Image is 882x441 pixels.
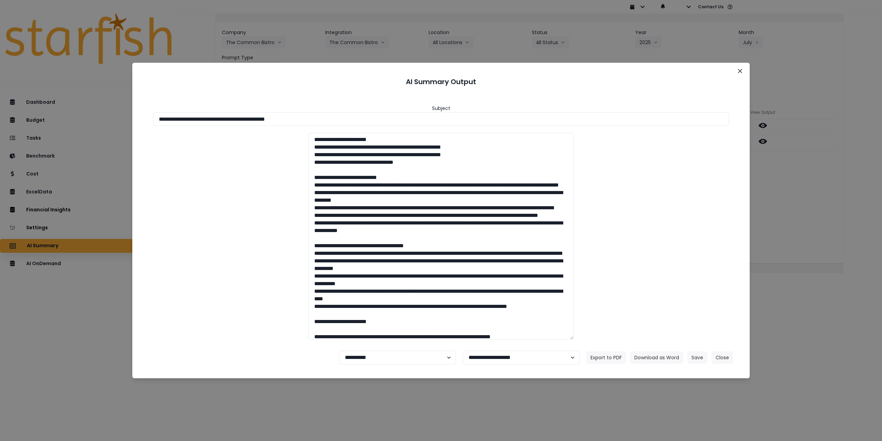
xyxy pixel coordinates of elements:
button: Save [687,351,707,364]
button: Close [711,351,733,364]
button: Export to PDF [586,351,626,364]
header: AI Summary Output [141,71,741,92]
button: Download as Word [630,351,683,364]
header: Subject [432,105,450,112]
button: Close [735,66,746,77]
